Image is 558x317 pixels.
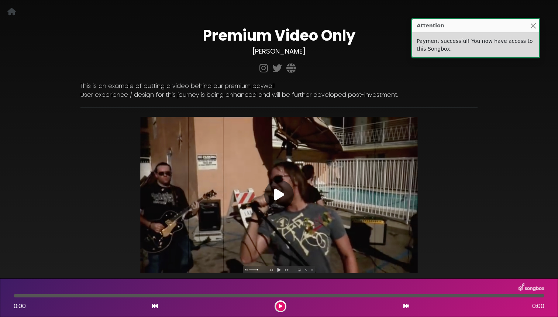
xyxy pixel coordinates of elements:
span: 0:00 [532,302,544,311]
strong: Attention [417,22,444,30]
h1: Premium Video Only [80,27,478,44]
img: songbox-logo-white.png [519,283,544,293]
p: This is an example of putting a video behind our premium paywall. [80,82,478,91]
p: User experience / design for this journey is being enhanced and will be further developed post-in... [80,91,478,99]
img: Video Thumbnail [140,117,418,273]
h3: [PERSON_NAME] [80,47,478,55]
div: Payment successful! You now have access to this Songbox. [412,33,539,57]
button: Close [529,22,537,30]
span: 0:00 [14,302,26,310]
